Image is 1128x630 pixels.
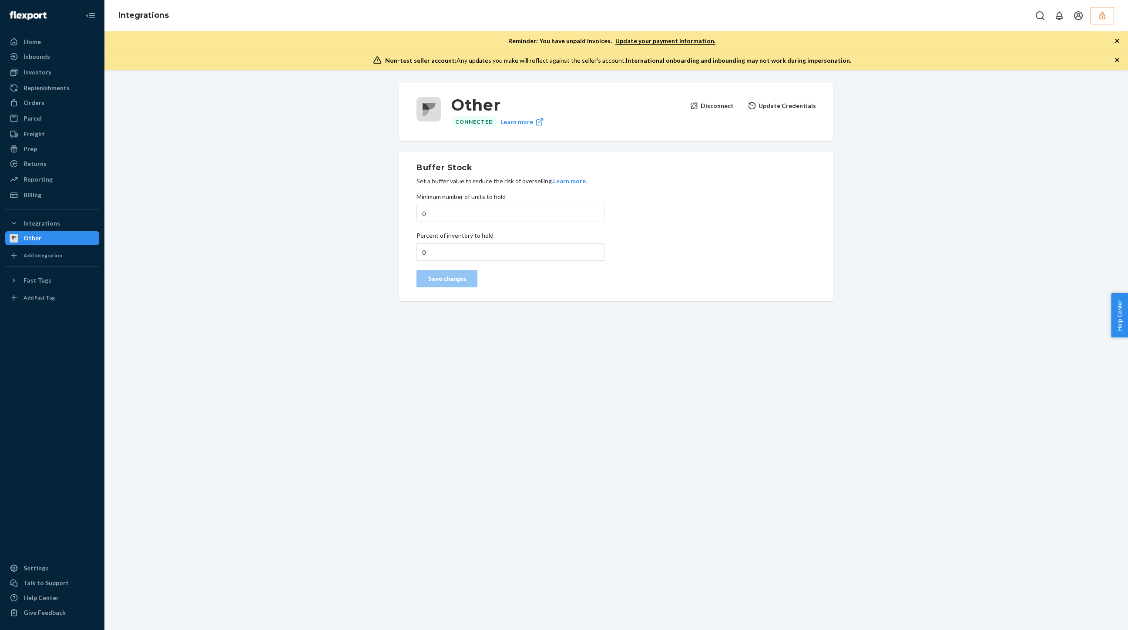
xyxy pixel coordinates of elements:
a: Parcel [5,111,99,125]
a: Replenishments [5,81,99,95]
a: Update your payment information. [615,37,715,45]
button: Open Search Box [1031,7,1049,24]
a: Prep [5,142,99,156]
div: Fast Tags [23,276,51,285]
h3: Other [451,97,683,113]
ol: breadcrumbs [111,3,176,28]
div: Returns [23,159,47,168]
div: Prep [23,145,37,153]
div: Help Center [23,593,59,602]
a: Home [5,35,99,49]
a: Integrations [118,10,169,20]
a: Billing [5,188,99,202]
a: Returns [5,157,99,171]
div: Any updates you make will reflect against the seller's account. [385,56,851,65]
button: Open account menu [1070,7,1087,24]
a: Inventory [5,65,99,79]
a: Add Integration [5,249,99,263]
span: Non-test seller account: [385,57,457,64]
div: Other [23,234,41,243]
a: Settings [5,561,99,575]
button: Talk to Support [5,576,99,590]
div: Settings [23,564,48,573]
div: Talk to Support [23,579,69,587]
button: Fast Tags [5,273,99,287]
button: Learn more [553,177,586,185]
div: Freight [23,130,45,138]
button: Update Credentials [748,97,816,115]
div: Replenishments [23,84,70,92]
input: Minimum number of units to hold [416,205,604,222]
a: Orders [5,96,99,110]
a: Add Fast Tag [5,291,99,305]
button: Integrations [5,216,99,230]
div: Give Feedback [23,608,66,617]
button: Give Feedback [5,606,99,620]
a: Inbounds [5,50,99,64]
div: Inventory [23,68,51,77]
span: Percent of inventory to hold [416,231,493,243]
input: Percent of inventory to hold [416,243,604,261]
div: Add Integration [23,252,62,259]
h2: Buffer Stock [416,162,816,173]
div: Connected [451,116,497,127]
div: Reporting [23,175,53,184]
div: Parcel [23,114,42,123]
a: Reporting [5,172,99,186]
span: International onboarding and inbounding may not work during impersonation. [626,57,851,64]
a: Other [5,231,99,245]
div: Add Fast Tag [23,294,55,301]
button: Save changes [416,270,477,287]
div: Orders [23,98,44,107]
a: Freight [5,127,99,141]
button: Help Center [1111,293,1128,337]
iframe: Opens a widget where you can chat to one of our agents [1071,604,1119,626]
div: Integrations [23,219,60,228]
span: Minimum number of units to hold [416,192,506,205]
div: Save changes [424,274,470,283]
button: Open notifications [1051,7,1068,24]
img: Flexport logo [10,11,47,20]
div: Inbounds [23,52,50,61]
button: Disconnect [690,97,734,115]
button: Close Navigation [82,7,99,24]
div: Home [23,37,41,46]
p: Reminder: You have unpaid invoices. [508,37,715,45]
p: Set a buffer value to reduce the risk of overselling. . [416,177,816,185]
div: Billing [23,191,41,199]
a: Learn more [500,116,544,127]
a: Help Center [5,591,99,605]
